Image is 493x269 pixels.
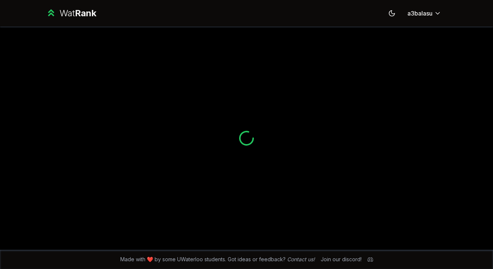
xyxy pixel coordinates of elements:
a: WatRank [46,7,96,19]
span: a3balasu [407,9,432,18]
button: a3balasu [401,7,447,20]
a: Contact us! [287,256,315,262]
div: Join our discord! [321,256,362,263]
span: Made with ❤️ by some UWaterloo students. Got ideas or feedback? [120,256,315,263]
span: Rank [75,8,96,18]
div: Wat [59,7,96,19]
